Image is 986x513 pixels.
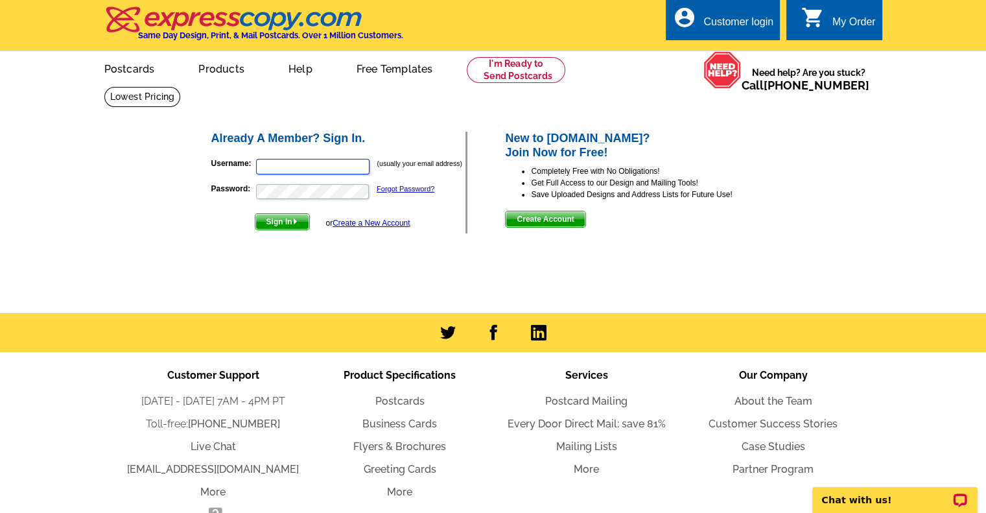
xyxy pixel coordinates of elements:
[742,78,869,92] span: Call
[764,78,869,92] a: [PHONE_NUMBER]
[127,463,299,475] a: [EMAIL_ADDRESS][DOMAIN_NAME]
[508,418,666,430] a: Every Door Direct Mail: save 81%
[191,440,236,453] a: Live Chat
[742,66,876,92] span: Need help? Are you stuck?
[375,395,425,407] a: Postcards
[734,395,812,407] a: About the Team
[801,6,825,29] i: shopping_cart
[703,16,773,34] div: Customer login
[703,51,742,89] img: help
[801,14,876,30] a: shopping_cart My Order
[742,440,805,453] a: Case Studies
[104,16,403,40] a: Same Day Design, Print, & Mail Postcards. Over 1 Million Customers.
[574,463,599,475] a: More
[505,132,777,160] h2: New to [DOMAIN_NAME]? Join Now for Free!
[255,213,310,230] button: Sign In
[506,211,585,227] span: Create Account
[377,160,462,167] small: (usually your email address)
[672,6,696,29] i: account_circle
[362,418,437,430] a: Business Cards
[211,183,255,195] label: Password:
[556,440,617,453] a: Mailing Lists
[804,472,986,513] iframe: LiveChat chat widget
[364,463,436,475] a: Greeting Cards
[733,463,814,475] a: Partner Program
[565,369,608,381] span: Services
[120,416,307,432] li: Toll-free:
[377,185,434,193] a: Forgot Password?
[387,486,412,498] a: More
[325,217,410,229] div: or
[531,177,777,189] li: Get Full Access to our Design and Mailing Tools!
[255,214,309,230] span: Sign In
[739,369,808,381] span: Our Company
[832,16,876,34] div: My Order
[178,53,265,83] a: Products
[531,165,777,177] li: Completely Free with No Obligations!
[167,369,259,381] span: Customer Support
[292,219,298,224] img: button-next-arrow-white.png
[211,158,255,169] label: Username:
[505,211,585,228] button: Create Account
[353,440,446,453] a: Flyers & Brochures
[344,369,456,381] span: Product Specifications
[531,189,777,200] li: Save Uploaded Designs and Address Lists for Future Use!
[188,418,280,430] a: [PHONE_NUMBER]
[84,53,176,83] a: Postcards
[545,395,628,407] a: Postcard Mailing
[268,53,333,83] a: Help
[138,30,403,40] h4: Same Day Design, Print, & Mail Postcards. Over 1 Million Customers.
[211,132,466,146] h2: Already A Member? Sign In.
[200,486,226,498] a: More
[333,219,410,228] a: Create a New Account
[120,394,307,409] li: [DATE] - [DATE] 7AM - 4PM PT
[672,14,773,30] a: account_circle Customer login
[336,53,454,83] a: Free Templates
[709,418,838,430] a: Customer Success Stories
